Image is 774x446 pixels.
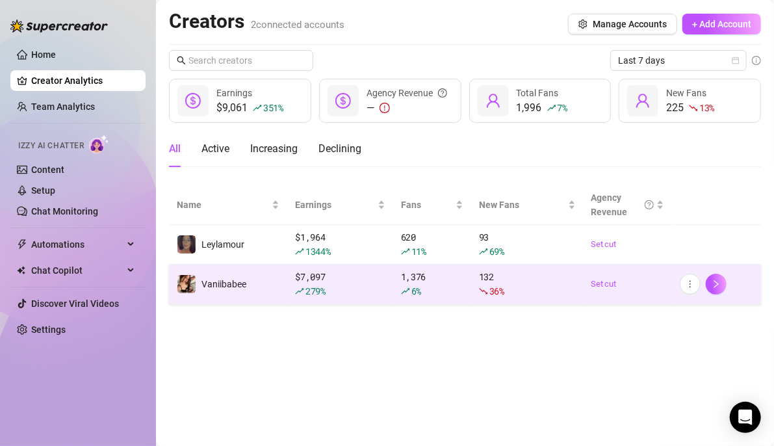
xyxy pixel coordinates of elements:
span: question-circle [438,86,447,100]
img: logo-BBDzfeDw.svg [10,20,108,33]
div: Active [201,141,229,157]
span: Fans [401,198,453,212]
div: 93 [479,230,576,259]
img: AI Chatter [89,135,109,153]
span: 1344 % [305,245,331,257]
span: info-circle [752,56,761,65]
span: setting [578,20,587,29]
span: Last 7 days [618,51,739,70]
span: fall [479,287,488,296]
a: Home [31,49,56,60]
span: New Fans [479,198,565,212]
th: Fans [393,185,471,225]
span: Izzy AI Chatter [18,140,84,152]
span: Earnings [216,88,252,98]
span: dollar-circle [185,93,201,109]
span: rise [401,247,410,256]
div: $ 7,097 [295,270,385,298]
div: Increasing [250,141,298,157]
a: Content [31,164,64,175]
span: user [635,93,651,109]
a: Team Analytics [31,101,95,112]
div: 225 [666,100,714,116]
span: rise [253,103,262,112]
span: right [712,280,721,289]
a: Chat Monitoring [31,206,98,216]
span: 69 % [489,245,504,257]
button: Manage Accounts [568,14,677,34]
span: thunderbolt [17,239,27,250]
span: rise [479,247,488,256]
span: 2 connected accounts [251,19,344,31]
th: Name [169,185,287,225]
span: 13 % [699,101,714,114]
span: user [485,93,501,109]
div: — [367,100,447,116]
span: fall [689,103,698,112]
span: + Add Account [692,19,751,29]
span: Chat Copilot [31,260,123,281]
span: exclamation-circle [380,103,390,113]
div: Declining [318,141,361,157]
div: 1,996 [517,100,567,116]
img: Chat Copilot [17,266,25,275]
button: right [706,274,727,295]
div: 1,376 [401,270,463,298]
span: question-circle [645,190,654,219]
span: rise [401,287,410,296]
span: rise [295,247,304,256]
div: $9,061 [216,100,283,116]
a: Settings [31,324,66,335]
span: dollar-circle [335,93,351,109]
span: 351 % [263,101,283,114]
span: New Fans [666,88,706,98]
div: $ 1,964 [295,230,385,259]
div: 132 [479,270,576,298]
a: Set cut [591,278,665,291]
span: Automations [31,234,123,255]
a: Setup [31,185,55,196]
h2: Creators [169,9,344,34]
span: Manage Accounts [593,19,667,29]
span: Vaniibabee [201,279,246,289]
div: 620 [401,230,463,259]
span: Total Fans [517,88,559,98]
div: Agency Revenue [591,190,654,219]
img: Vaniibabee [177,275,196,293]
span: 279 % [305,285,326,297]
div: Agency Revenue [367,86,447,100]
span: Leylamour [201,239,244,250]
span: rise [547,103,556,112]
div: Open Intercom Messenger [730,402,761,433]
span: search [177,56,186,65]
span: more [686,280,695,289]
div: All [169,141,181,157]
span: Name [177,198,269,212]
img: Leylamour [177,235,196,254]
span: rise [295,287,304,296]
a: Set cut [591,238,665,251]
th: Earnings [287,185,393,225]
th: New Fans [471,185,584,225]
span: 36 % [489,285,504,297]
span: 11 % [411,245,426,257]
input: Search creators [188,53,295,68]
button: + Add Account [682,14,761,34]
span: Earnings [295,198,375,212]
a: Creator Analytics [31,70,135,91]
a: Discover Viral Videos [31,298,119,309]
span: 7 % [558,101,567,114]
span: 6 % [411,285,421,297]
span: calendar [732,57,740,64]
